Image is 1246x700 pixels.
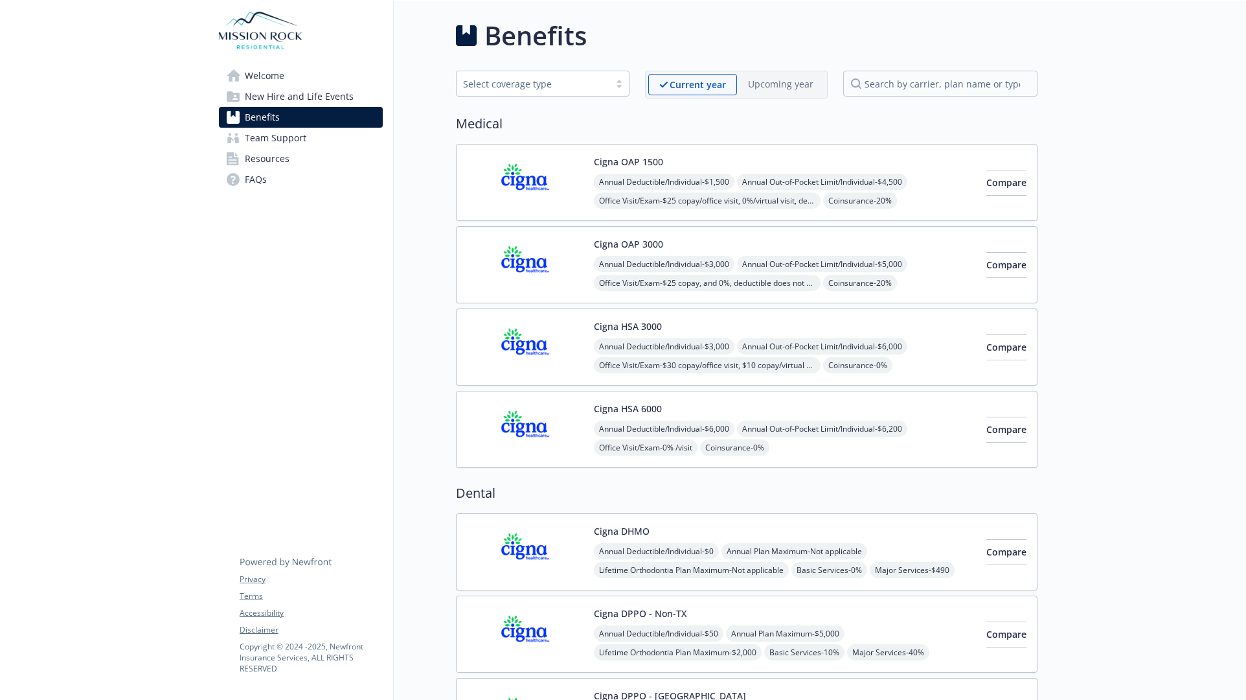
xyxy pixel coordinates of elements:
[463,77,603,91] div: Select coverage type
[737,74,824,95] span: Upcoming year
[245,65,284,86] span: Welcome
[594,562,789,578] span: Lifetime Orthodontia Plan Maximum - Not applicable
[467,237,583,292] img: CIGNA carrier logo
[245,128,306,148] span: Team Support
[986,417,1026,443] button: Compare
[670,78,726,91] p: Current year
[594,607,686,620] button: Cigna DPPO - Non-TX
[748,77,813,91] p: Upcoming year
[847,644,929,660] span: Major Services - 40%
[219,148,383,169] a: Resources
[467,607,583,662] img: CIGNA carrier logo
[245,86,354,107] span: New Hire and Life Events
[594,402,662,415] button: Cigna HSA 6000
[986,259,1026,271] span: Compare
[594,543,719,559] span: Annual Deductible/Individual - $0
[456,484,1037,503] h2: Dental
[823,357,892,373] span: Coinsurance - 0%
[245,107,280,128] span: Benefits
[240,624,382,636] a: Disclaimer
[594,439,697,456] span: Office Visit/Exam - 0% /visit
[986,546,1026,558] span: Compare
[594,625,723,642] span: Annual Deductible/Individual - $50
[467,524,583,579] img: CIGNA carrier logo
[737,256,907,272] span: Annual Out-of-Pocket Limit/Individual - $5,000
[986,423,1026,436] span: Compare
[986,628,1026,640] span: Compare
[594,357,821,373] span: Office Visit/Exam - $30 copay/office visit, $10 copay/virtual visit
[986,622,1026,647] button: Compare
[467,155,583,210] img: CIGNA carrier logo
[467,402,583,457] img: CIGNA carrier logo
[245,169,267,190] span: FAQs
[594,524,650,538] button: Cigna DHMO
[823,192,897,209] span: Coinsurance - 20%
[791,562,867,578] span: Basic Services - 0%
[594,256,734,272] span: Annual Deductible/Individual - $3,000
[843,71,1037,97] input: search by carrier, plan name or type
[594,644,762,660] span: Lifetime Orthodontia Plan Maximum - $2,000
[594,192,821,209] span: Office Visit/Exam - $25 copay/office visit, 0%/virtual visit, deductible does not apply
[870,562,955,578] span: Major Services - $490
[219,65,383,86] a: Welcome
[594,421,734,437] span: Annual Deductible/Individual - $6,000
[594,174,734,190] span: Annual Deductible/Individual - $1,500
[594,320,662,333] button: Cigna HSA 3000
[986,176,1026,189] span: Compare
[986,252,1026,278] button: Compare
[823,275,897,291] span: Coinsurance - 20%
[986,170,1026,196] button: Compare
[700,439,769,456] span: Coinsurance - 0%
[986,334,1026,360] button: Compare
[456,114,1037,134] h2: Medical
[764,644,844,660] span: Basic Services - 10%
[240,590,382,602] a: Terms
[240,641,382,674] p: Copyright © 2024 - 2025 , Newfront Insurance Services, ALL RIGHTS RESERVED
[240,607,382,619] a: Accessibility
[986,341,1026,353] span: Compare
[721,543,867,559] span: Annual Plan Maximum - Not applicable
[240,574,382,585] a: Privacy
[986,539,1026,565] button: Compare
[484,16,587,55] h1: Benefits
[737,174,907,190] span: Annual Out-of-Pocket Limit/Individual - $4,500
[737,338,907,355] span: Annual Out-of-Pocket Limit/Individual - $6,000
[219,128,383,148] a: Team Support
[594,338,734,355] span: Annual Deductible/Individual - $3,000
[219,86,383,107] a: New Hire and Life Events
[726,625,844,642] span: Annual Plan Maximum - $5,000
[594,155,663,169] button: Cigna OAP 1500
[594,237,663,251] button: Cigna OAP 3000
[245,148,289,169] span: Resources
[219,107,383,128] a: Benefits
[594,275,821,291] span: Office Visit/Exam - $25 copay, and 0%, deductible does not apply
[219,169,383,190] a: FAQs
[467,320,583,375] img: CIGNA carrier logo
[737,421,907,437] span: Annual Out-of-Pocket Limit/Individual - $6,200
